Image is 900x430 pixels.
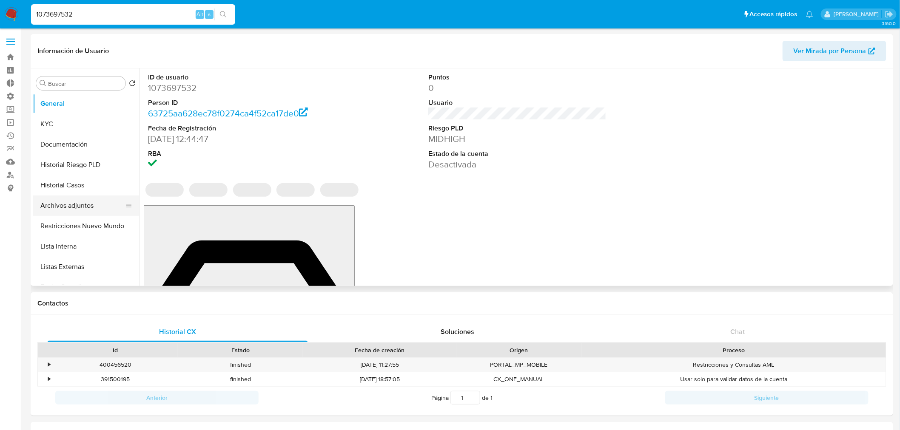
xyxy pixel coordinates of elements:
[208,10,211,18] span: s
[48,361,50,369] div: •
[587,346,880,354] div: Proceso
[148,124,326,133] dt: Fecha de Registración
[581,372,886,386] div: Usar solo para validar datos de la cuenta
[33,236,139,257] button: Lista Interna
[33,277,139,297] button: Fecha Compliant
[783,41,886,61] button: Ver Mirada por Persona
[178,372,303,386] div: finished
[53,372,178,386] div: 391500195
[33,195,132,216] button: Archivos adjuntos
[197,10,203,18] span: Alt
[40,80,46,87] button: Buscar
[53,358,178,372] div: 400456520
[731,327,745,337] span: Chat
[37,47,109,55] h1: Información de Usuario
[794,41,866,61] span: Ver Mirada por Persona
[148,98,326,107] dt: Person ID
[148,73,326,82] dt: ID de usuario
[33,216,139,236] button: Restricciones Nuevo Mundo
[148,149,326,158] dt: RBA
[441,327,475,337] span: Soluciones
[55,391,259,405] button: Anterior
[303,372,456,386] div: [DATE] 18:57:05
[31,9,235,20] input: Buscar usuario o caso...
[428,98,607,107] dt: Usuario
[33,155,139,175] button: Historial Riesgo PLD
[581,358,886,372] div: Restricciones y Consultas AML
[428,133,607,145] dd: MIDHIGH
[33,175,139,195] button: Historial Casos
[214,8,232,20] button: search-icon
[184,346,297,354] div: Estado
[456,358,581,372] div: PORTAL_MP_MOBILE
[148,107,308,119] a: 63725aa628ec78f0274ca4f52ca17de0
[33,134,139,155] button: Documentación
[148,133,326,145] dd: [DATE] 12:44:47
[490,393,493,402] span: 1
[37,299,886,308] h1: Contactos
[33,93,139,114] button: General
[428,149,607,158] dt: Estado de la cuenta
[178,358,303,372] div: finished
[48,375,50,383] div: •
[428,82,607,94] dd: 0
[33,257,139,277] button: Listas Externas
[148,82,326,94] dd: 1073697532
[428,73,607,82] dt: Puntos
[750,10,797,19] span: Accesos rápidos
[431,391,493,405] span: Página de
[309,346,450,354] div: Fecha de creación
[48,80,122,88] input: Buscar
[428,158,607,170] dd: Desactivada
[462,346,575,354] div: Origen
[885,10,894,19] a: Salir
[806,11,813,18] a: Notificaciones
[665,391,869,405] button: Siguiente
[129,80,136,89] button: Volver al orden por defecto
[159,327,196,337] span: Historial CX
[456,372,581,386] div: CX_ONE_MANUAL
[33,114,139,134] button: KYC
[59,346,172,354] div: Id
[834,10,882,18] p: ignacio.bagnardi@mercadolibre.com
[303,358,456,372] div: [DATE] 11:27:55
[428,124,607,133] dt: Riesgo PLD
